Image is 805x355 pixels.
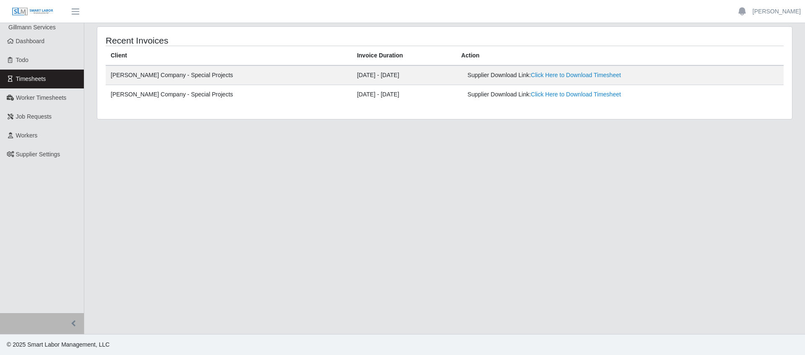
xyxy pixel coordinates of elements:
div: Supplier Download Link: [467,71,667,80]
span: Gillmann Services [8,24,56,31]
span: © 2025 Smart Labor Management, LLC [7,341,109,348]
a: [PERSON_NAME] [753,7,801,16]
img: SLM Logo [12,7,54,16]
td: [DATE] - [DATE] [352,65,456,85]
span: Workers [16,132,38,139]
span: Dashboard [16,38,45,44]
div: Supplier Download Link: [467,90,667,99]
span: Worker Timesheets [16,94,66,101]
span: Timesheets [16,75,46,82]
th: Invoice Duration [352,46,456,66]
h4: Recent Invoices [106,35,381,46]
a: Click Here to Download Timesheet [531,72,621,78]
td: [PERSON_NAME] Company - Special Projects [106,65,352,85]
th: Client [106,46,352,66]
td: [DATE] - [DATE] [352,85,456,104]
span: Job Requests [16,113,52,120]
td: [PERSON_NAME] Company - Special Projects [106,85,352,104]
th: Action [456,46,784,66]
span: Supplier Settings [16,151,60,158]
a: Click Here to Download Timesheet [531,91,621,98]
span: Todo [16,57,29,63]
